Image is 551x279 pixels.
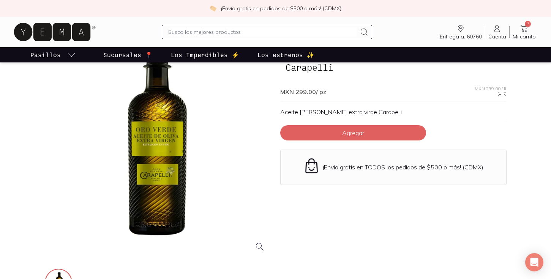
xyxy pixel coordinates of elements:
[29,47,77,62] a: pasillo-todos-link
[488,33,506,40] span: Cuenta
[475,86,507,91] span: MXN 299.00 / lt
[437,24,485,40] a: Entrega a: 60760
[497,91,507,96] span: (1 lt)
[342,129,364,137] span: Agregar
[257,50,314,59] p: Los estrenos ✨
[102,47,154,62] a: Sucursales 📍
[323,163,483,171] p: ¡Envío gratis en TODOS los pedidos de $500 o más! (CDMX)
[171,50,239,59] p: Los Imperdibles ⚡️
[103,50,153,59] p: Sucursales 📍
[280,88,326,96] span: MXN 299.00 / pz
[303,158,320,174] img: Envío
[169,47,241,62] a: Los Imperdibles ⚡️
[525,21,531,27] span: 7
[221,5,341,12] p: ¡Envío gratis en pedidos de $500 o más! (CDMX)
[256,47,316,62] a: Los estrenos ✨
[280,60,339,75] span: Carapelli
[510,24,539,40] a: 7Mi carrito
[485,24,509,40] a: Cuenta
[280,125,426,140] button: Agregar
[30,50,61,59] p: Pasillos
[280,108,507,116] div: Aceite [PERSON_NAME] extra virge Carapelli
[440,33,482,40] span: Entrega a: 60760
[168,27,357,37] input: Busca los mejores productos
[513,33,536,40] span: Mi carrito
[525,253,543,271] div: Open Intercom Messenger
[210,5,216,12] img: check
